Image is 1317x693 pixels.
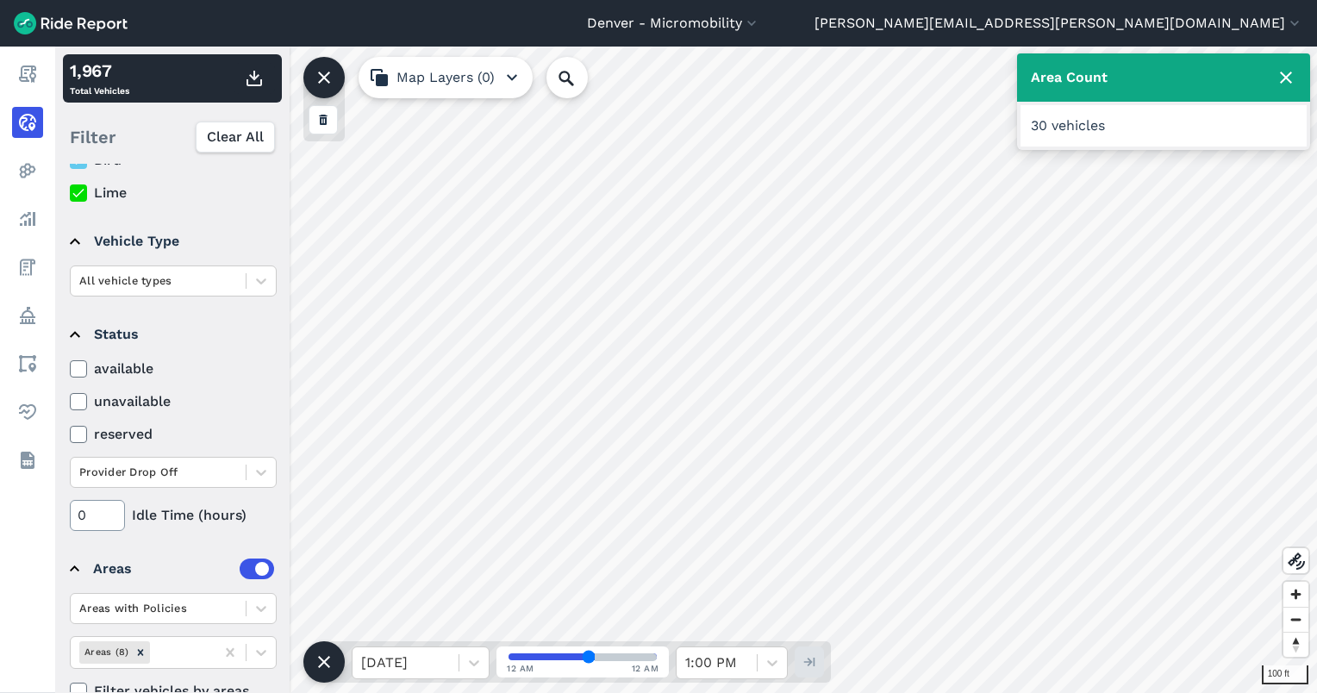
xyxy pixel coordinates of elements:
[70,58,129,99] div: Total Vehicles
[1283,582,1308,607] button: Zoom in
[70,424,277,445] label: reserved
[546,57,615,98] input: Search Location or Vehicles
[1021,105,1307,147] div: 30 vehicles
[12,59,43,90] a: Report
[14,12,128,34] img: Ride Report
[70,310,274,359] summary: Status
[207,127,264,147] span: Clear All
[507,662,534,675] span: 12 AM
[12,252,43,283] a: Fees
[63,110,282,164] div: Filter
[70,58,129,84] div: 1,967
[70,183,277,203] label: Lime
[12,348,43,379] a: Areas
[1283,607,1308,632] button: Zoom out
[12,445,43,476] a: Datasets
[70,391,277,412] label: unavailable
[12,107,43,138] a: Realtime
[1283,632,1308,657] button: Reset bearing to north
[1262,665,1308,684] div: 100 ft
[12,203,43,234] a: Analyze
[70,359,277,379] label: available
[55,47,1317,693] canvas: Map
[12,396,43,428] a: Health
[12,300,43,331] a: Policy
[93,559,274,579] div: Areas
[70,545,274,593] summary: Areas
[1017,53,1310,102] div: Area Count
[632,662,659,675] span: 12 AM
[196,122,275,153] button: Clear All
[79,641,131,663] div: Areas (8)
[587,13,760,34] button: Denver - Micromobility
[131,641,150,663] div: Remove Areas (8)
[70,217,274,265] summary: Vehicle Type
[12,155,43,186] a: Heatmaps
[70,500,277,531] div: Idle Time (hours)
[815,13,1303,34] button: [PERSON_NAME][EMAIL_ADDRESS][PERSON_NAME][DOMAIN_NAME]
[359,57,533,98] button: Map Layers (0)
